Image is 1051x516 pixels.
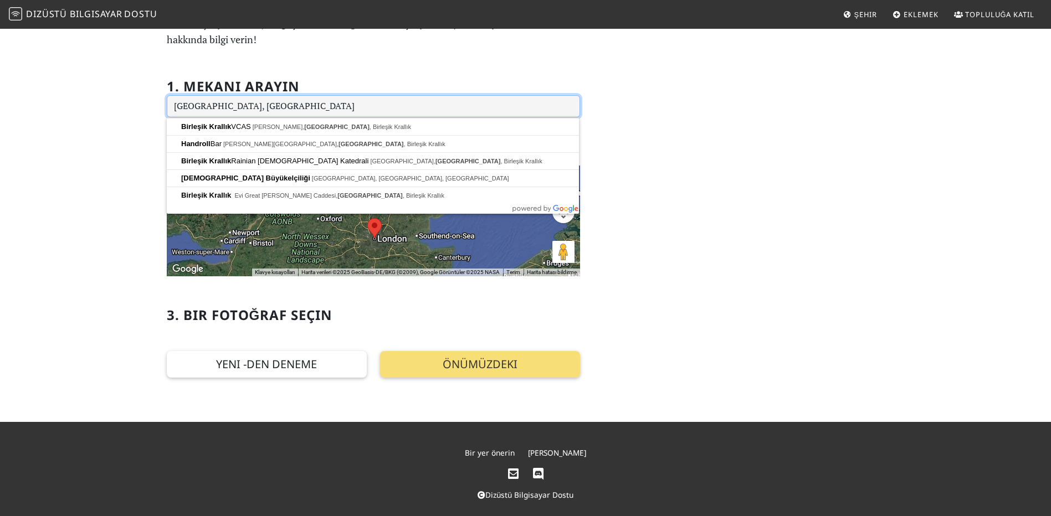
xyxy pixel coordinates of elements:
a: Dizüstü Bilgisayar Dostu [478,489,573,500]
a: Harita hatası bildirme [527,269,577,275]
span: [GEOGRAPHIC_DATA] [339,141,404,147]
span: [GEOGRAPHIC_DATA] [304,123,370,130]
span: VCAS [181,122,253,131]
span: Birleşik Krallık [181,191,231,199]
span: [PERSON_NAME][GEOGRAPHIC_DATA], , Birleşik Krallık [223,141,445,147]
a: Şehir [839,4,881,24]
font: Dizüstü Bilgisayar Dostu [485,489,573,500]
a: [PERSON_NAME] [528,447,586,458]
img: Google'da [170,262,206,276]
a: Dizüstü Bilgisayar Dostu Dizüstü BilgisayarDostu [9,5,157,24]
span: Dizüstü Bilgisayar [26,8,122,20]
span: [GEOGRAPHIC_DATA], [GEOGRAPHIC_DATA], [GEOGRAPHIC_DATA] [312,175,509,182]
span: Birleşik Krallık [181,157,231,165]
span: [GEOGRAPHIC_DATA] [337,192,403,199]
span: Topluluğa Katıl [965,9,1034,19]
span: [DEMOGRAPHIC_DATA] Büyükelçiliği [181,174,310,182]
a: Bu alanı Google Haritalar'da açın (yeni bir pencere açar) [170,262,206,276]
span: [PERSON_NAME], , Birleşik Krallık [253,123,411,130]
span: Bar [181,140,223,148]
h2: 1. Mekanı arayın [167,79,300,95]
span: Rainian [DEMOGRAPHIC_DATA] Katedrali [181,157,370,165]
span: Handroll [181,140,211,148]
input: Bir konum girin [167,95,580,117]
button: Önümüzdeki [380,351,580,378]
span: Dostu [124,8,157,20]
span: Evi Great [PERSON_NAME] Caddesi, , Birleşik Krallık [234,192,444,199]
button: Klavye kısayolları [255,269,295,276]
a: Eklemek [888,4,942,24]
span: Harita verileri ©2025 GeoBasis-DE/BKG (©2009), Google Görüntüler ©2025 NASA [301,269,500,275]
img: Dizüstü Bilgisayar Dostu [9,7,22,20]
button: Street View'u açmak için Pegman'i haritaya sürükleyin [552,241,575,263]
h2: 3. Bir fotoğraf seçin [167,307,333,323]
span: [GEOGRAPHIC_DATA] [435,158,501,164]
button: Yeni -den deneme [167,351,367,378]
span: Birleşik Krallık [181,122,231,131]
a: Bir yer önerin [465,447,515,458]
a: Şartlar (yeni sekmede açılır) [506,269,520,275]
a: Topluluğa Katıl [950,4,1038,24]
span: Şehir [854,9,876,19]
span: Eklemek [904,9,938,19]
p: Serbest çalışanlara, dijital göçebelere ve diğer uzaktan çalışanlara yeni bir iş dostu mekan hakk... [167,16,580,48]
span: [GEOGRAPHIC_DATA], , Birleşik Krallık [370,158,542,164]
